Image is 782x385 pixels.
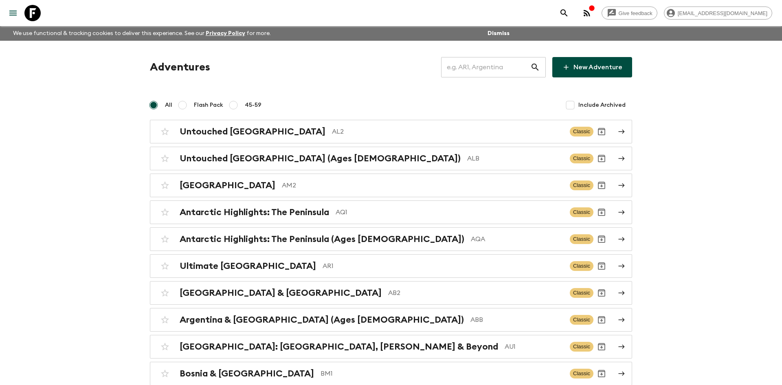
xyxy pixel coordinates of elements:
[570,261,593,271] span: Classic
[593,123,610,140] button: Archive
[673,10,772,16] span: [EMAIL_ADDRESS][DOMAIN_NAME]
[150,59,210,75] h1: Adventures
[552,57,632,77] a: New Adventure
[593,231,610,247] button: Archive
[150,120,632,143] a: Untouched [GEOGRAPHIC_DATA]AL2ClassicArchive
[570,288,593,298] span: Classic
[150,254,632,278] a: Ultimate [GEOGRAPHIC_DATA]AR1ClassicArchive
[150,200,632,224] a: Antarctic Highlights: The PeninsulaAQ1ClassicArchive
[570,315,593,325] span: Classic
[165,101,172,109] span: All
[180,341,498,352] h2: [GEOGRAPHIC_DATA]: [GEOGRAPHIC_DATA], [PERSON_NAME] & Beyond
[194,101,223,109] span: Flash Pack
[10,26,274,41] p: We use functional & tracking cookies to deliver this experience. See our for more.
[593,365,610,382] button: Archive
[593,258,610,274] button: Archive
[5,5,21,21] button: menu
[570,207,593,217] span: Classic
[150,335,632,359] a: [GEOGRAPHIC_DATA]: [GEOGRAPHIC_DATA], [PERSON_NAME] & BeyondAU1ClassicArchive
[614,10,657,16] span: Give feedback
[441,56,530,79] input: e.g. AR1, Argentina
[321,369,563,378] p: BM1
[245,101,261,109] span: 45-59
[578,101,626,109] span: Include Archived
[593,177,610,194] button: Archive
[180,180,275,191] h2: [GEOGRAPHIC_DATA]
[332,127,563,136] p: AL2
[570,342,593,352] span: Classic
[180,207,329,218] h2: Antarctic Highlights: The Peninsula
[505,342,563,352] p: AU1
[593,150,610,167] button: Archive
[485,28,512,39] button: Dismiss
[467,154,563,163] p: ALB
[180,288,382,298] h2: [GEOGRAPHIC_DATA] & [GEOGRAPHIC_DATA]
[602,7,657,20] a: Give feedback
[570,234,593,244] span: Classic
[471,234,563,244] p: AQA
[180,126,325,137] h2: Untouched [GEOGRAPHIC_DATA]
[570,369,593,378] span: Classic
[593,339,610,355] button: Archive
[664,7,772,20] div: [EMAIL_ADDRESS][DOMAIN_NAME]
[470,315,563,325] p: ABB
[570,180,593,190] span: Classic
[180,153,461,164] h2: Untouched [GEOGRAPHIC_DATA] (Ages [DEMOGRAPHIC_DATA])
[150,174,632,197] a: [GEOGRAPHIC_DATA]AM2ClassicArchive
[282,180,563,190] p: AM2
[180,261,316,271] h2: Ultimate [GEOGRAPHIC_DATA]
[150,227,632,251] a: Antarctic Highlights: The Peninsula (Ages [DEMOGRAPHIC_DATA])AQAClassicArchive
[570,154,593,163] span: Classic
[570,127,593,136] span: Classic
[556,5,572,21] button: search adventures
[180,315,464,325] h2: Argentina & [GEOGRAPHIC_DATA] (Ages [DEMOGRAPHIC_DATA])
[206,31,245,36] a: Privacy Policy
[150,147,632,170] a: Untouched [GEOGRAPHIC_DATA] (Ages [DEMOGRAPHIC_DATA])ALBClassicArchive
[150,308,632,332] a: Argentina & [GEOGRAPHIC_DATA] (Ages [DEMOGRAPHIC_DATA])ABBClassicArchive
[180,368,314,379] h2: Bosnia & [GEOGRAPHIC_DATA]
[388,288,563,298] p: AB2
[336,207,563,217] p: AQ1
[593,204,610,220] button: Archive
[593,285,610,301] button: Archive
[593,312,610,328] button: Archive
[150,281,632,305] a: [GEOGRAPHIC_DATA] & [GEOGRAPHIC_DATA]AB2ClassicArchive
[323,261,563,271] p: AR1
[180,234,464,244] h2: Antarctic Highlights: The Peninsula (Ages [DEMOGRAPHIC_DATA])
